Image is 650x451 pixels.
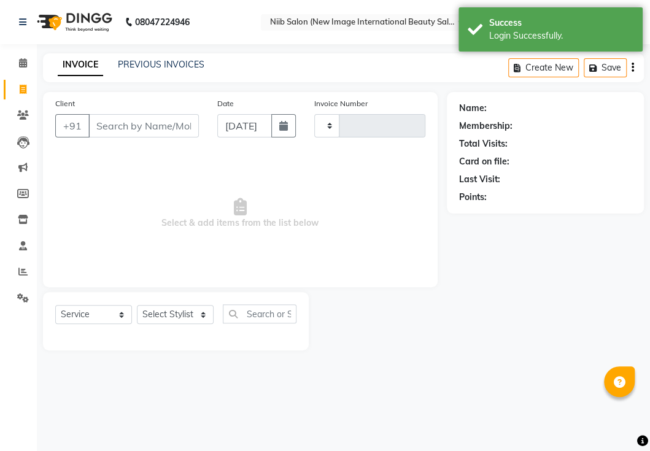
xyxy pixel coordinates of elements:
a: INVOICE [58,54,103,76]
button: +91 [55,114,90,137]
div: Name: [459,102,487,115]
a: PREVIOUS INVOICES [118,59,204,70]
div: Card on file: [459,155,509,168]
label: Client [55,98,75,109]
label: Date [217,98,234,109]
div: Points: [459,191,487,204]
div: Total Visits: [459,137,508,150]
div: Success [489,17,633,29]
b: 08047224946 [135,5,189,39]
input: Search or Scan [223,304,296,323]
button: Create New [508,58,579,77]
div: Membership: [459,120,513,133]
label: Invoice Number [314,98,368,109]
div: Login Successfully. [489,29,633,42]
input: Search by Name/Mobile/Email/Code [88,114,199,137]
span: Select & add items from the list below [55,152,425,275]
button: Save [584,58,627,77]
img: logo [31,5,115,39]
div: Last Visit: [459,173,500,186]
